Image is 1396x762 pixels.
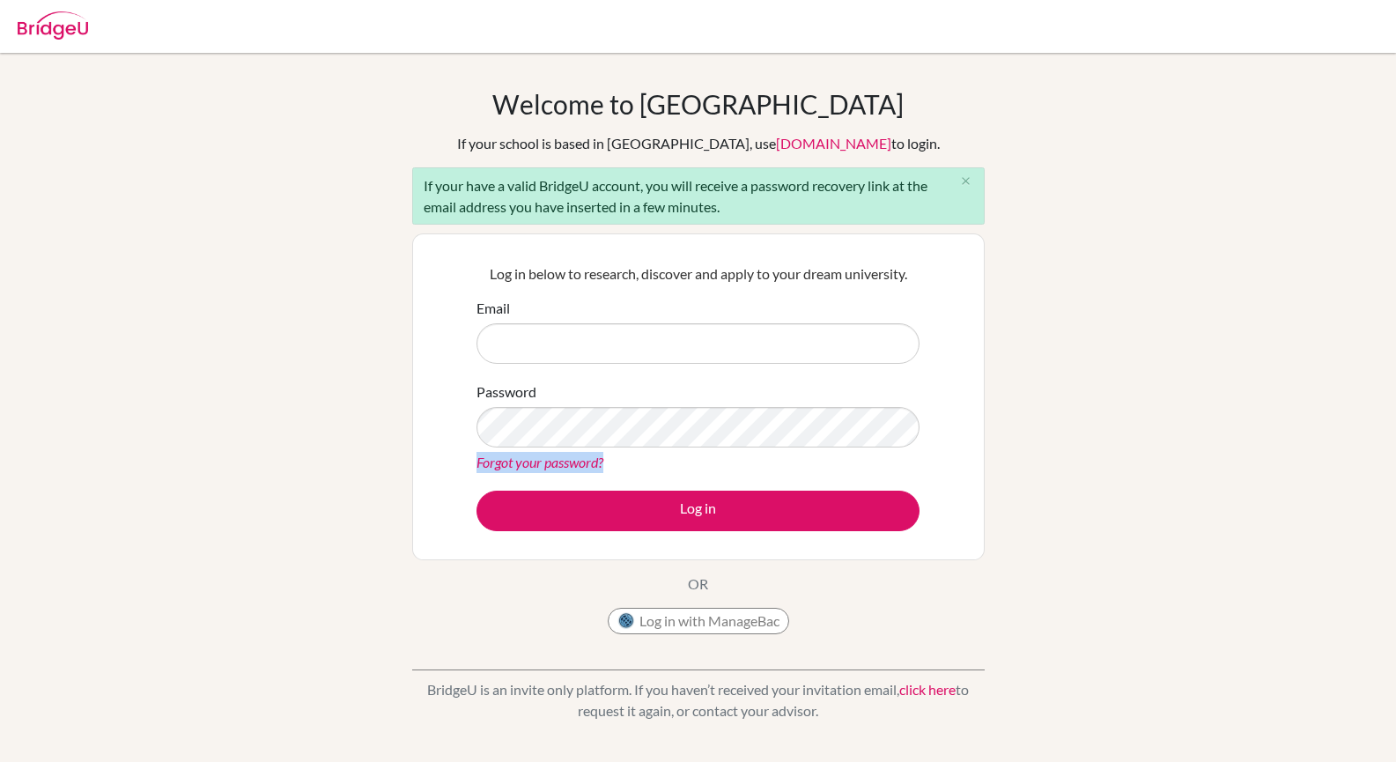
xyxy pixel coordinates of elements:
[476,263,920,285] p: Log in below to research, discover and apply to your dream university.
[412,167,985,225] div: If your have a valid BridgeU account, you will receive a password recovery link at the email addr...
[457,133,940,154] div: If your school is based in [GEOGRAPHIC_DATA], use to login.
[949,168,984,195] button: Close
[899,681,956,698] a: click here
[476,298,510,319] label: Email
[776,135,891,152] a: [DOMAIN_NAME]
[476,381,536,403] label: Password
[492,88,904,120] h1: Welcome to [GEOGRAPHIC_DATA]
[18,11,88,40] img: Bridge-U
[476,454,603,470] a: Forgot your password?
[608,608,789,634] button: Log in with ManageBac
[476,491,920,531] button: Log in
[688,573,708,595] p: OR
[959,174,972,188] i: close
[412,679,985,721] p: BridgeU is an invite only platform. If you haven’t received your invitation email, to request it ...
